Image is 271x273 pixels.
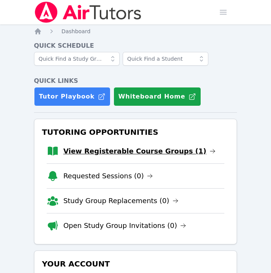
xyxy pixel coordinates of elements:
input: Quick Find a Student [123,52,208,66]
h4: Quick Links [34,76,237,86]
h3: Your Account [41,257,231,271]
a: Dashboard [62,27,91,35]
button: Whiteboard Home [114,87,201,106]
img: Air Tutors [34,2,142,23]
h3: Tutoring Opportunities [41,125,231,139]
a: Open Study Group Invitations (0) [63,220,187,231]
input: Quick Find a Study Group [34,52,120,66]
a: Requested Sessions (0) [63,171,153,181]
span: Dashboard [62,28,91,34]
h4: Quick Schedule [34,41,237,50]
a: Tutor Playbook [34,87,110,106]
nav: Breadcrumb [34,27,237,35]
a: View Registerable Course Groups (1) [63,146,216,157]
a: Study Group Replacements (0) [63,195,179,206]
